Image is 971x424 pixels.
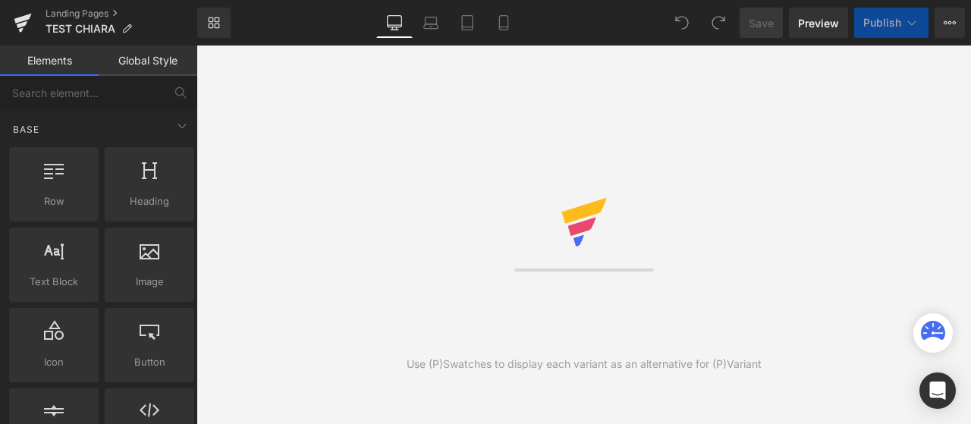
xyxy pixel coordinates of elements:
[449,8,485,38] a: Tablet
[789,8,848,38] a: Preview
[376,8,413,38] a: Desktop
[109,274,190,290] span: Image
[99,46,197,76] a: Global Style
[854,8,929,38] button: Publish
[109,193,190,209] span: Heading
[749,15,774,31] span: Save
[46,23,115,35] span: TEST CHIARA
[919,372,956,409] div: Open Intercom Messenger
[413,8,449,38] a: Laptop
[14,274,94,290] span: Text Block
[46,8,197,20] a: Landing Pages
[11,122,41,137] span: Base
[935,8,965,38] button: More
[109,354,190,370] span: Button
[703,8,734,38] button: Redo
[485,8,522,38] a: Mobile
[14,193,94,209] span: Row
[863,17,901,29] span: Publish
[798,15,839,31] span: Preview
[14,354,94,370] span: Icon
[407,356,762,372] div: Use (P)Swatches to display each variant as an alternative for (P)Variant
[197,8,231,38] a: New Library
[667,8,697,38] button: Undo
